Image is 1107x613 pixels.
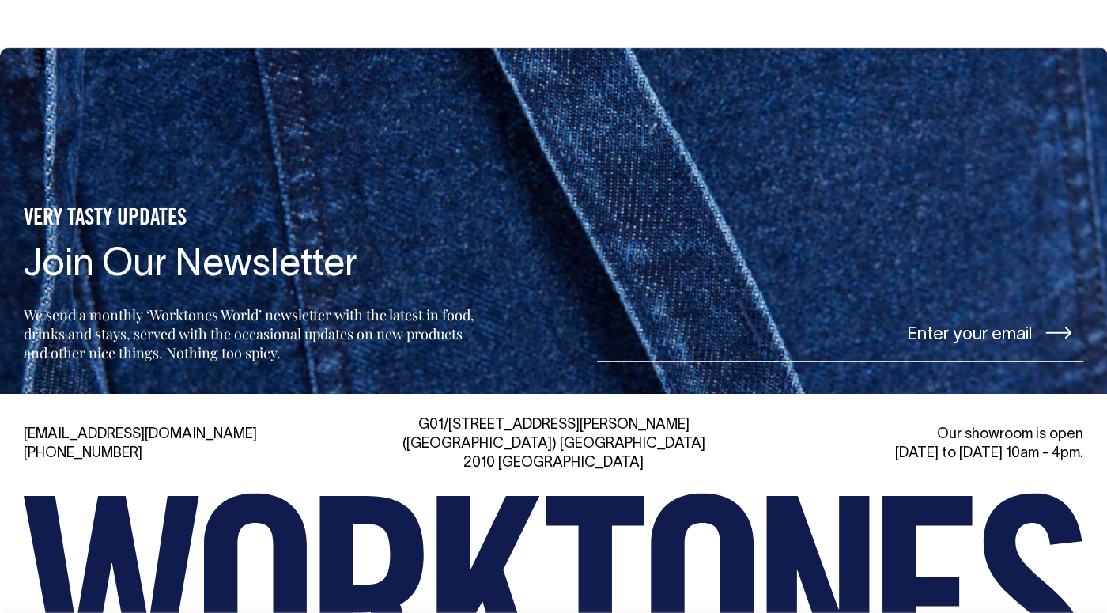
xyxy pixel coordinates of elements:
input: Enter your email [597,303,1083,362]
p: We send a monthly ‘Worktones World’ newsletter with the latest in food, drinks and stays, served ... [24,305,479,362]
div: G01/[STREET_ADDRESS][PERSON_NAME] ([GEOGRAPHIC_DATA]) [GEOGRAPHIC_DATA] 2010 [GEOGRAPHIC_DATA] [385,416,723,473]
h5: VERY TASTY UPDATES [24,206,479,233]
div: Our showroom is open [DATE] to [DATE] 10am - 4pm. [746,426,1083,464]
a: [PHONE_NUMBER] [24,447,142,460]
h4: Join Our Newsletter [24,245,479,287]
a: [EMAIL_ADDRESS][DOMAIN_NAME] [24,428,257,441]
